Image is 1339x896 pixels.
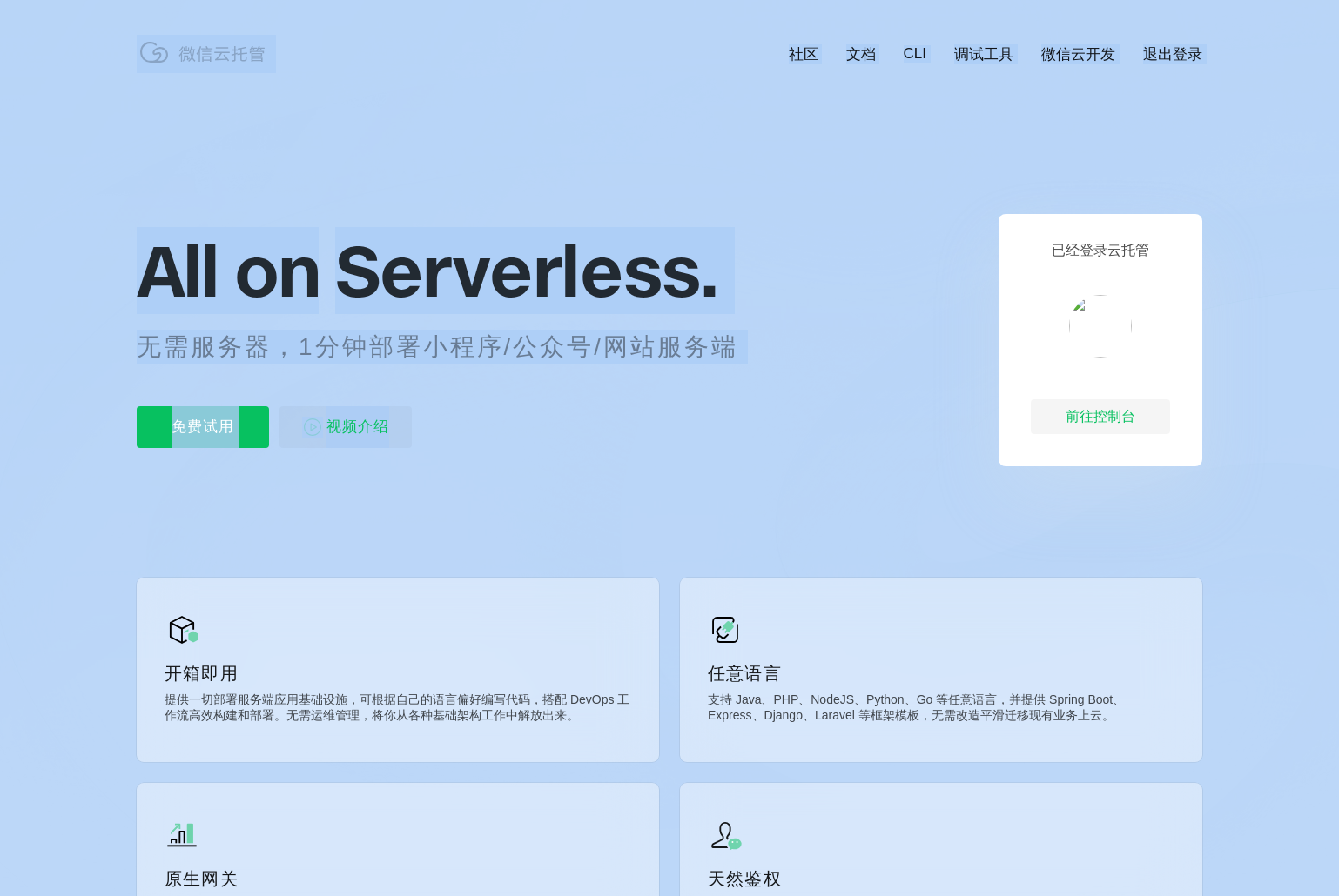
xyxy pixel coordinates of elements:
[708,866,1174,891] p: 天然鉴权
[302,417,323,438] img: video_play.svg
[954,44,1013,64] a: 调试工具
[708,692,1174,727] p: 支持 Java、PHP、NodeJS、Python、Go 等任意语言，并提供 Spring Boot、Express、Django、Laravel 等框架模板，无需改造平滑迁移现有业务上云。
[846,44,876,64] a: 文档
[1052,242,1149,260] p: 已经登录云托管
[708,661,1174,685] p: 任意语言
[137,227,319,314] span: All on
[789,44,818,64] a: 社区
[335,227,717,314] span: Serverless.
[165,866,631,891] p: 原生网关
[165,692,631,727] p: 提供一切部署服务端应用基础设施，可根据自己的语言偏好编写代码，搭配 DevOps 工作流高效构建和部署。无需运维管理，将你从各种基础架构工作中解放出来。
[1031,399,1170,434] div: 前往控制台
[326,406,389,448] span: 视频介绍
[165,661,631,685] p: 开箱即用
[1041,44,1115,64] a: 微信云开发
[1143,44,1202,64] a: 退出登录
[904,45,926,63] a: CLI
[137,35,276,70] img: 微信云托管
[137,330,770,364] p: 无需服务器，1分钟部署小程序/公众号/网站服务端
[137,406,269,448] p: 免费试用
[137,57,276,72] a: 微信云托管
